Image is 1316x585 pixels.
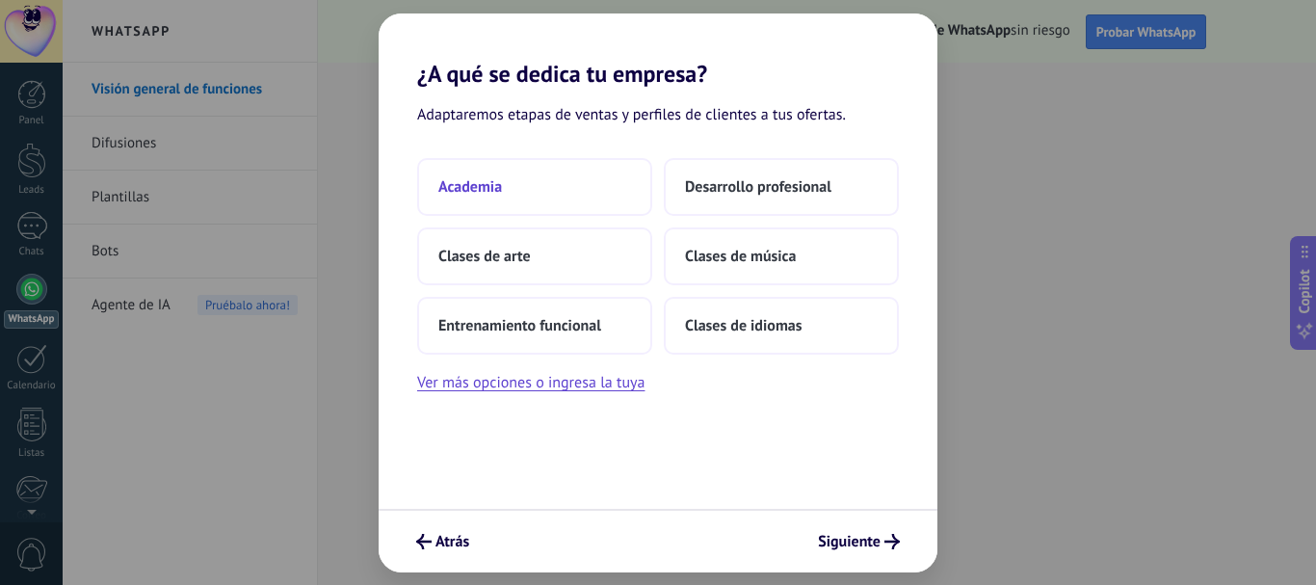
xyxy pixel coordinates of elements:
[417,103,846,128] span: Adaptaremos etapas de ventas y perfiles de clientes a tus ofertas.
[685,177,831,197] span: Desarrollo profesional
[417,370,645,395] button: Ver más opciones o ingresa la tuya
[818,535,881,548] span: Siguiente
[417,158,652,216] button: Academia
[664,227,899,285] button: Clases de música
[417,297,652,355] button: Entrenamiento funcional
[438,316,601,335] span: Entrenamiento funcional
[809,525,908,558] button: Siguiente
[438,177,502,197] span: Academia
[685,247,796,266] span: Clases de música
[435,535,469,548] span: Atrás
[685,316,802,335] span: Clases de idiomas
[417,227,652,285] button: Clases de arte
[408,525,478,558] button: Atrás
[438,247,531,266] span: Clases de arte
[664,158,899,216] button: Desarrollo profesional
[379,13,937,88] h2: ¿A qué se dedica tu empresa?
[664,297,899,355] button: Clases de idiomas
